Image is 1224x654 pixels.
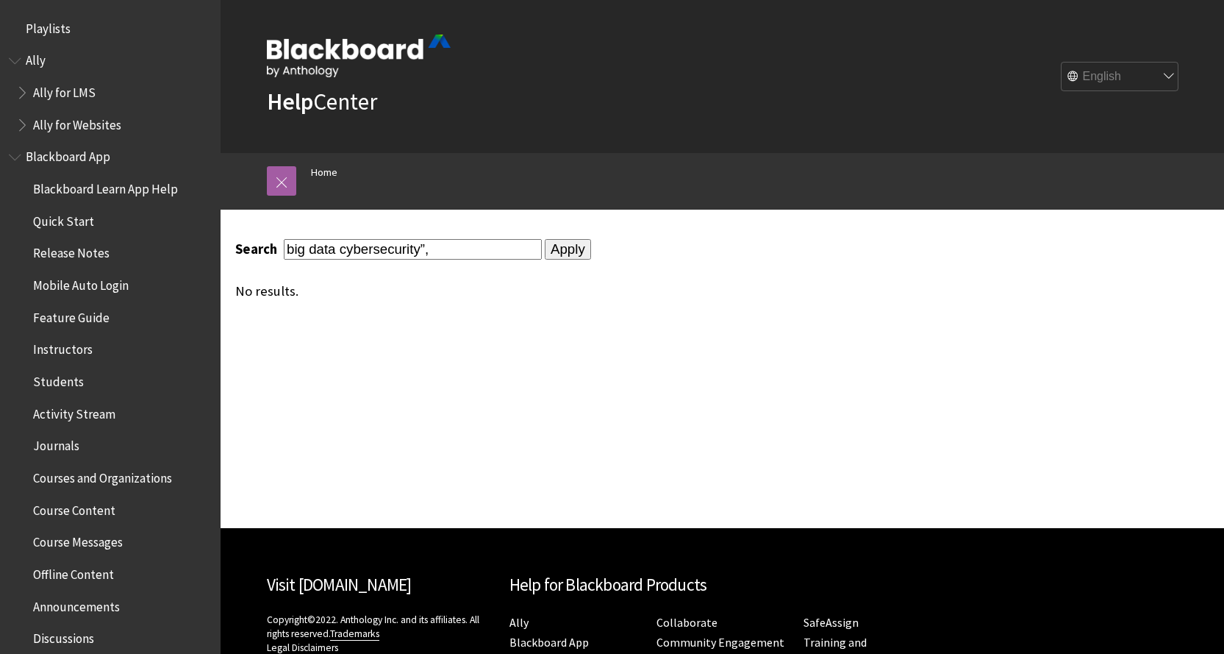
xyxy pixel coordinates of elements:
[33,562,114,582] span: Offline Content
[33,369,84,389] span: Students
[267,35,451,77] img: Blackboard by Anthology
[33,80,96,100] span: Ally for LMS
[33,338,93,358] span: Instructors
[33,594,120,614] span: Announcements
[33,209,94,229] span: Quick Start
[235,283,992,299] div: No results.
[33,498,115,518] span: Course Content
[267,87,313,116] strong: Help
[235,241,281,257] label: Search
[33,626,94,646] span: Discussions
[509,615,529,630] a: Ally
[26,145,110,165] span: Blackboard App
[33,241,110,261] span: Release Notes
[33,434,79,454] span: Journals
[9,49,212,138] nav: Book outline for Anthology Ally Help
[267,574,412,595] a: Visit [DOMAIN_NAME]
[26,49,46,68] span: Ally
[311,163,337,182] a: Home
[804,615,859,630] a: SafeAssign
[33,466,172,486] span: Courses and Organizations
[267,87,377,116] a: HelpCenter
[33,402,115,422] span: Activity Stream
[33,530,123,550] span: Course Messages
[656,615,717,630] a: Collaborate
[33,305,110,325] span: Feature Guide
[656,635,784,650] a: Community Engagement
[1062,63,1179,92] select: Site Language Selector
[330,628,379,641] a: Trademarks
[33,113,121,132] span: Ally for Websites
[33,273,129,293] span: Mobile Auto Login
[509,635,589,650] a: Blackboard App
[33,177,178,196] span: Blackboard Learn App Help
[26,16,71,36] span: Playlists
[545,239,591,260] input: Apply
[9,16,212,41] nav: Book outline for Playlists
[509,572,936,598] h2: Help for Blackboard Products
